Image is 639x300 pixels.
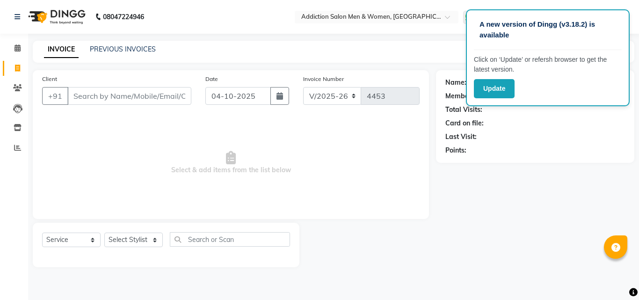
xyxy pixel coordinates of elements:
a: PREVIOUS INVOICES [90,45,156,53]
div: Total Visits: [445,105,482,115]
img: logo [24,4,88,30]
div: Points: [445,146,466,155]
button: Update [474,79,515,98]
p: A new version of Dingg (v3.18.2) is available [479,19,616,40]
label: Client [42,75,57,83]
div: Last Visit: [445,132,477,142]
label: Invoice Number [303,75,344,83]
input: Search by Name/Mobile/Email/Code [67,87,191,105]
b: 08047224946 [103,4,144,30]
div: Name: [445,78,466,88]
input: Search or Scan [170,232,290,247]
span: Select & add items from the list below [42,116,420,210]
a: INVOICE [44,41,79,58]
iframe: chat widget [600,263,630,291]
label: Date [205,75,218,83]
p: Click on ‘Update’ or refersh browser to get the latest version. [474,55,622,74]
div: Membership: [445,91,486,101]
button: +91 [42,87,68,105]
div: Card on file: [445,118,484,128]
